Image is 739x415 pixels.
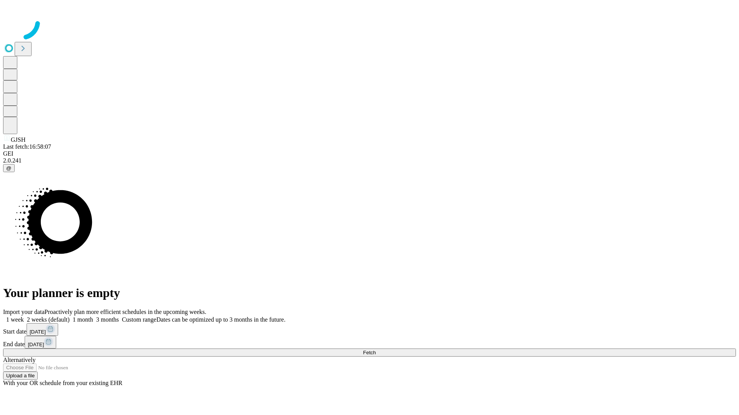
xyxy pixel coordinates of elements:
[30,329,46,335] span: [DATE]
[3,380,122,386] span: With your OR schedule from your existing EHR
[3,150,736,157] div: GEI
[96,316,119,323] span: 3 months
[6,165,12,171] span: @
[363,350,376,355] span: Fetch
[3,164,15,172] button: @
[6,316,24,323] span: 1 week
[3,286,736,300] h1: Your planner is empty
[27,316,70,323] span: 2 weeks (default)
[3,157,736,164] div: 2.0.241
[122,316,156,323] span: Custom range
[28,342,44,347] span: [DATE]
[11,136,25,143] span: GJSH
[3,143,51,150] span: Last fetch: 16:58:07
[3,323,736,336] div: Start date
[27,323,58,336] button: [DATE]
[25,336,56,349] button: [DATE]
[45,309,206,315] span: Proactively plan more efficient schedules in the upcoming weeks.
[73,316,93,323] span: 1 month
[156,316,285,323] span: Dates can be optimized up to 3 months in the future.
[3,357,35,363] span: Alternatively
[3,372,38,380] button: Upload a file
[3,336,736,349] div: End date
[3,349,736,357] button: Fetch
[3,309,45,315] span: Import your data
